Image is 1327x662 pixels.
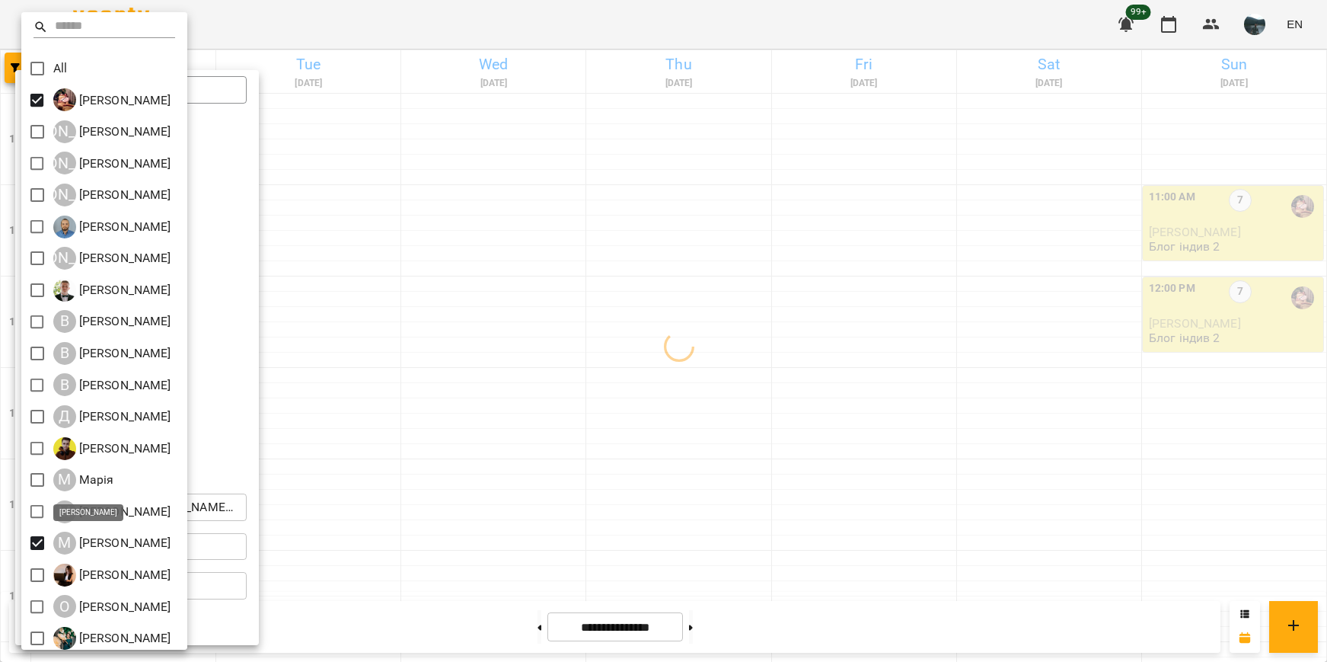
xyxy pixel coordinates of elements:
[53,184,76,206] div: [PERSON_NAME]
[76,376,171,395] p: [PERSON_NAME]
[76,534,171,552] p: [PERSON_NAME]
[53,279,171,302] a: В [PERSON_NAME]
[76,123,171,141] p: [PERSON_NAME]
[53,88,171,111] a: І [PERSON_NAME]
[76,91,171,110] p: [PERSON_NAME]
[53,500,171,523] a: М [PERSON_NAME]
[53,279,76,302] img: В
[53,437,171,460] a: Д [PERSON_NAME]
[53,373,76,396] div: В
[53,595,171,618] div: Оксана Кочанова
[53,532,171,555] a: М [PERSON_NAME]
[53,405,171,428] div: Денис Замрій
[53,595,76,618] div: О
[53,120,171,143] a: [PERSON_NAME] [PERSON_NAME]
[53,627,171,650] a: О [PERSON_NAME]
[76,503,171,521] p: [PERSON_NAME]
[53,532,76,555] div: М
[53,342,171,365] a: В [PERSON_NAME]
[53,342,76,365] div: В
[53,469,114,491] a: М Марія
[53,88,171,111] div: Ілля Петруша
[76,155,171,173] p: [PERSON_NAME]
[53,405,171,428] a: Д [PERSON_NAME]
[76,344,171,363] p: [PERSON_NAME]
[53,216,76,238] img: А
[53,184,171,206] a: [PERSON_NAME] [PERSON_NAME]
[53,216,171,238] a: А [PERSON_NAME]
[53,152,171,174] div: Аліна Москаленко
[76,629,171,648] p: [PERSON_NAME]
[53,500,76,523] div: М
[76,281,171,299] p: [PERSON_NAME]
[76,186,171,204] p: [PERSON_NAME]
[53,627,76,650] img: О
[53,500,171,523] div: Микита Пономарьов
[53,564,76,587] img: Н
[53,627,171,650] div: Ольга Мизюк
[53,469,76,491] div: М
[53,152,76,174] div: [PERSON_NAME]
[76,598,171,616] p: [PERSON_NAME]
[53,120,76,143] div: [PERSON_NAME]
[53,216,171,238] div: Антон Костюк
[76,408,171,426] p: [PERSON_NAME]
[53,437,76,460] img: Д
[53,469,114,491] div: Марія
[53,373,171,396] a: В [PERSON_NAME]
[53,405,76,428] div: Д
[53,310,171,333] div: Владислав Границький
[53,564,171,587] div: Надія Шрай
[53,120,171,143] div: Альберт Волков
[76,218,171,236] p: [PERSON_NAME]
[53,310,76,333] div: В
[53,88,76,111] img: І
[76,440,171,458] p: [PERSON_NAME]
[53,310,171,333] a: В [PERSON_NAME]
[53,152,171,174] a: [PERSON_NAME] [PERSON_NAME]
[53,564,171,587] a: Н [PERSON_NAME]
[53,184,171,206] div: Анастасія Герус
[53,247,171,270] a: [PERSON_NAME] [PERSON_NAME]
[76,471,114,489] p: Марія
[76,566,171,584] p: [PERSON_NAME]
[53,59,67,78] p: All
[53,247,76,270] div: [PERSON_NAME]
[76,249,171,267] p: [PERSON_NAME]
[76,312,171,331] p: [PERSON_NAME]
[53,595,171,618] a: О [PERSON_NAME]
